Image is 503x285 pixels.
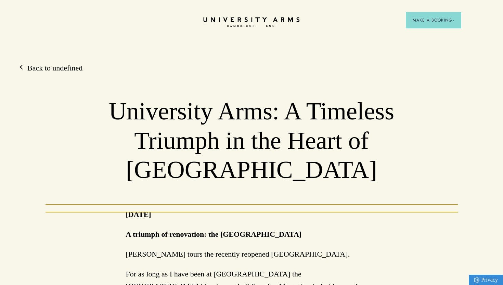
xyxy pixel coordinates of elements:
[413,17,454,23] span: Make a Booking
[474,277,479,283] img: Privacy
[126,248,377,260] p: [PERSON_NAME] tours the recently reopened [GEOGRAPHIC_DATA].
[452,19,454,22] img: Arrow icon
[84,97,419,185] h1: University Arms: A Timeless Triumph in the Heart of [GEOGRAPHIC_DATA]
[126,208,151,220] p: [DATE]
[469,275,503,285] a: Privacy
[126,230,302,238] strong: A triumph of renovation: the [GEOGRAPHIC_DATA]
[21,63,82,73] a: Back to undefined
[406,12,461,28] button: Make a BookingArrow icon
[202,17,301,28] a: Home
